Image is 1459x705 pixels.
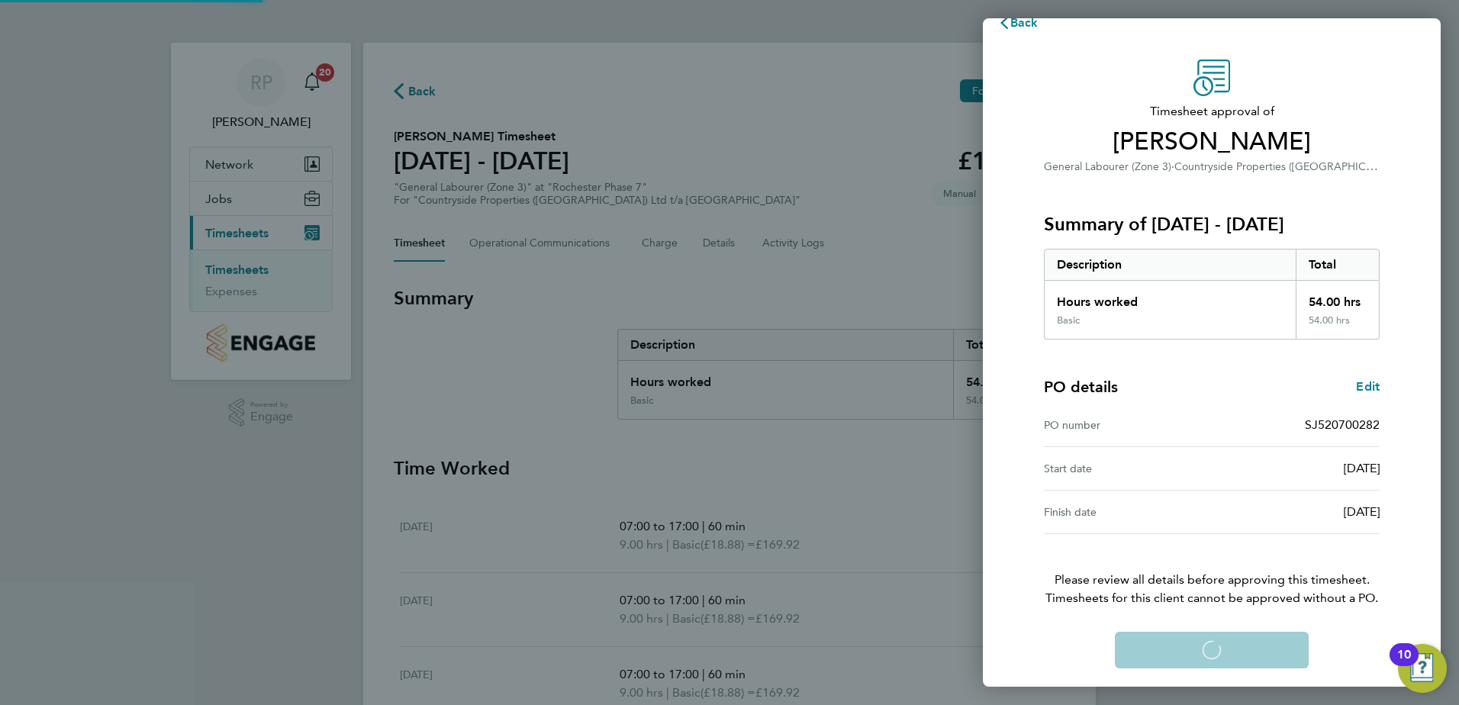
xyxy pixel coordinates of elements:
[1296,281,1380,314] div: 54.00 hrs
[1356,378,1380,396] a: Edit
[1296,314,1380,339] div: 54.00 hrs
[1044,127,1380,157] span: [PERSON_NAME]
[1398,644,1447,693] button: Open Resource Center, 10 new notifications
[1044,416,1212,434] div: PO number
[1010,15,1039,30] span: Back
[1045,249,1296,280] div: Description
[1044,376,1118,398] h4: PO details
[1057,314,1080,327] div: Basic
[1356,379,1380,394] span: Edit
[1026,534,1398,607] p: Please review all details before approving this timesheet.
[1044,102,1380,121] span: Timesheet approval of
[1305,417,1380,432] span: SJ520700282
[1026,589,1398,607] span: Timesheets for this client cannot be approved without a PO.
[1397,655,1411,674] div: 10
[1212,503,1380,521] div: [DATE]
[1044,249,1380,340] div: Summary of 22 - 28 Sep 2025
[1296,249,1380,280] div: Total
[1044,503,1212,521] div: Finish date
[983,8,1054,38] button: Back
[1045,281,1296,314] div: Hours worked
[1044,212,1380,237] h3: Summary of [DATE] - [DATE]
[1044,459,1212,478] div: Start date
[1171,160,1174,173] span: ·
[1044,160,1171,173] span: General Labourer (Zone 3)
[1212,459,1380,478] div: [DATE]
